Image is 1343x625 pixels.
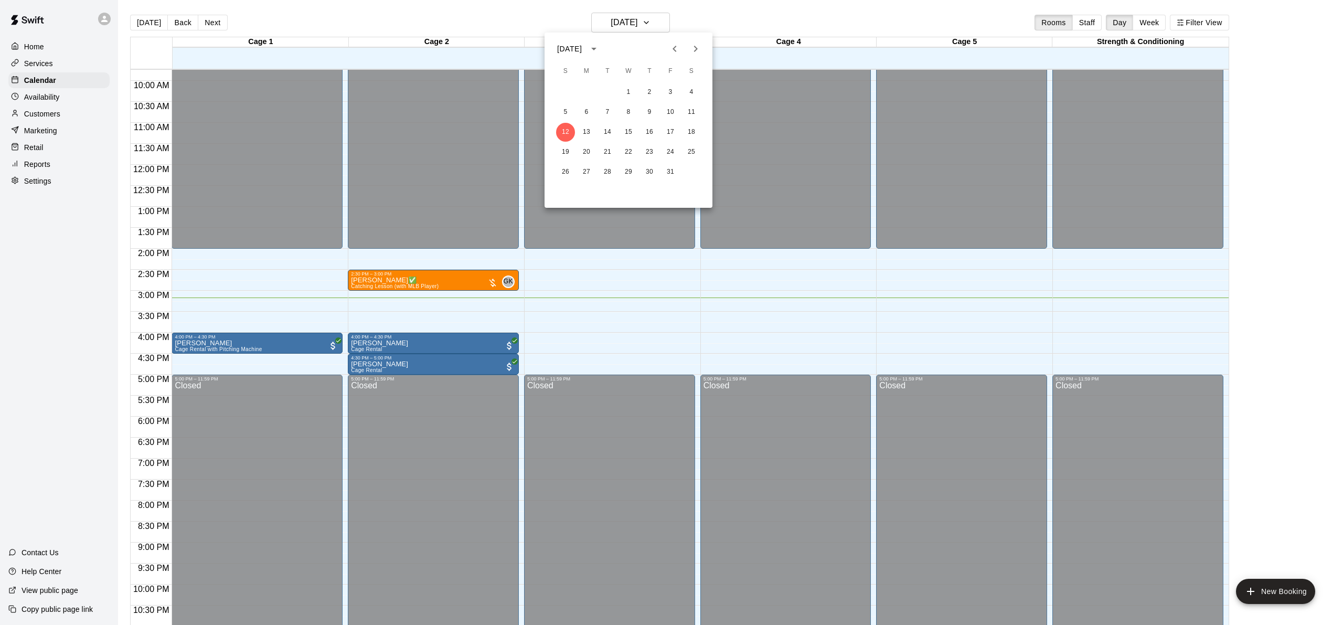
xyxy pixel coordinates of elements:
[577,61,596,82] span: Monday
[682,143,701,162] button: 25
[556,163,575,182] button: 26
[685,38,706,59] button: Next month
[619,143,638,162] button: 22
[557,44,582,55] div: [DATE]
[556,123,575,142] button: 12
[682,83,701,102] button: 4
[619,123,638,142] button: 15
[598,103,617,122] button: 7
[577,163,596,182] button: 27
[619,163,638,182] button: 29
[577,123,596,142] button: 13
[619,61,638,82] span: Wednesday
[598,61,617,82] span: Tuesday
[585,40,603,58] button: calendar view is open, switch to year view
[640,123,659,142] button: 16
[640,103,659,122] button: 9
[556,143,575,162] button: 19
[661,163,680,182] button: 31
[619,103,638,122] button: 8
[661,83,680,102] button: 3
[640,163,659,182] button: 30
[664,38,685,59] button: Previous month
[682,103,701,122] button: 11
[577,143,596,162] button: 20
[556,61,575,82] span: Sunday
[661,103,680,122] button: 10
[598,163,617,182] button: 28
[598,123,617,142] button: 14
[682,123,701,142] button: 18
[661,61,680,82] span: Friday
[640,61,659,82] span: Thursday
[661,143,680,162] button: 24
[619,83,638,102] button: 1
[682,61,701,82] span: Saturday
[577,103,596,122] button: 6
[640,143,659,162] button: 23
[640,83,659,102] button: 2
[556,103,575,122] button: 5
[661,123,680,142] button: 17
[598,143,617,162] button: 21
